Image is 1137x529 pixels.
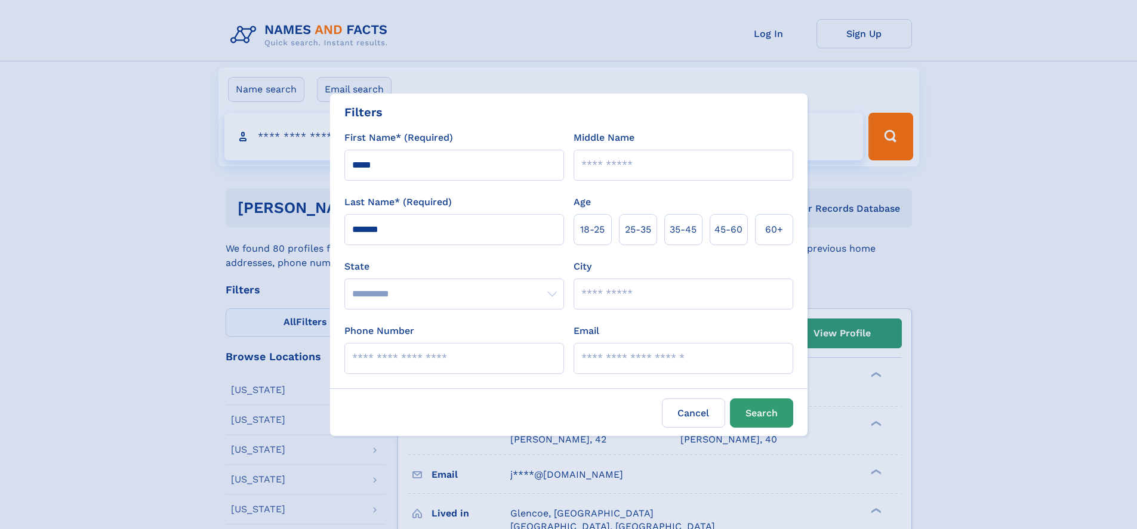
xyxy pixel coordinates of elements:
span: 60+ [765,222,783,237]
label: Last Name* (Required) [344,195,452,209]
label: Cancel [662,398,725,428]
button: Search [730,398,793,428]
label: Age [574,195,591,209]
label: Phone Number [344,324,414,338]
label: First Name* (Required) [344,131,453,145]
span: 25‑35 [625,222,651,237]
label: Middle Name [574,131,634,145]
label: State [344,259,564,274]
span: 45‑60 [714,222,742,237]
label: City [574,259,591,274]
label: Email [574,324,599,338]
span: 35‑45 [670,222,697,237]
span: 18‑25 [580,222,605,237]
div: Filters [344,103,383,121]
